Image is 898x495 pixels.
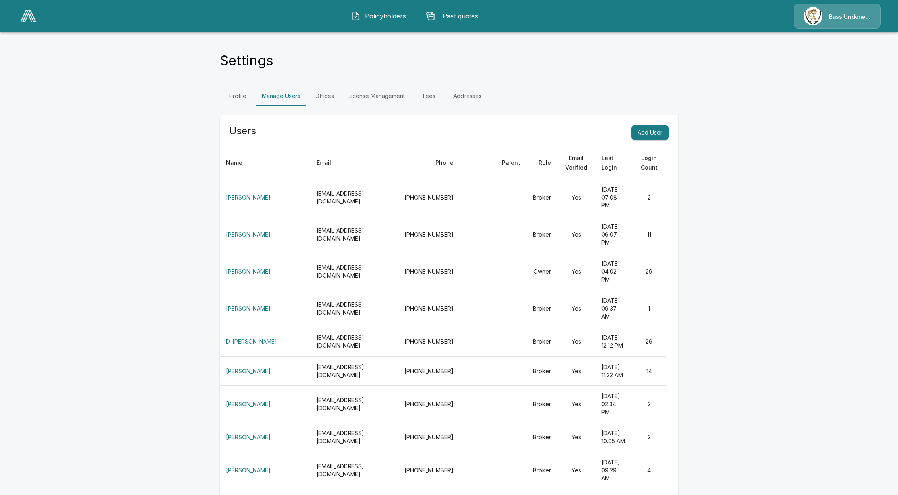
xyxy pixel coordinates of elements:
[633,423,666,452] td: 2
[595,356,633,385] td: [DATE] 11:22 AM
[527,423,557,452] td: Broker
[398,385,460,423] td: [PHONE_NUMBER]
[345,6,414,26] button: Policyholders IconPolicyholders
[398,216,460,253] td: [PHONE_NUMBER]
[420,6,488,26] button: Past quotes IconPast quotes
[595,253,633,290] td: [DATE] 04:02 PM
[398,253,460,290] td: [PHONE_NUMBER]
[398,356,460,385] td: [PHONE_NUMBER]
[398,327,460,356] td: [PHONE_NUMBER]
[633,147,666,179] th: Login Count
[310,356,398,385] th: [EMAIL_ADDRESS][DOMAIN_NAME]
[226,231,271,238] a: [PERSON_NAME]
[595,216,633,253] td: [DATE] 06:07 PM
[527,179,557,216] td: Broker
[595,385,633,423] td: [DATE] 02:34 PM
[631,125,669,140] button: Add User
[557,423,595,452] td: Yes
[633,356,666,385] td: 14
[310,253,398,290] th: [EMAIL_ADDRESS][DOMAIN_NAME]
[527,385,557,423] td: Broker
[439,11,482,21] span: Past quotes
[398,290,460,327] td: [PHONE_NUMBER]
[226,268,271,275] a: [PERSON_NAME]
[595,452,633,489] td: [DATE] 09:29 AM
[527,356,557,385] td: Broker
[595,179,633,216] td: [DATE] 07:08 PM
[226,305,271,312] a: [PERSON_NAME]
[557,216,595,253] td: Yes
[226,338,277,345] a: D. [PERSON_NAME]
[306,86,342,106] a: Offices
[595,147,633,179] th: Last Login
[220,86,678,106] div: Settings Tabs
[557,290,595,327] td: Yes
[411,86,447,106] a: Fees
[310,423,398,452] th: [EMAIL_ADDRESS][DOMAIN_NAME]
[557,179,595,216] td: Yes
[633,290,666,327] td: 1
[364,11,408,21] span: Policyholders
[527,253,557,290] td: Owner
[829,13,871,21] p: Bass Underwriters
[527,216,557,253] td: Broker
[595,423,633,452] td: [DATE] 10:05 AM
[310,147,398,179] th: Email
[226,368,271,374] a: [PERSON_NAME]
[595,290,633,327] td: [DATE] 09:37 AM
[557,385,595,423] td: Yes
[557,147,595,179] th: Email Verified
[398,452,460,489] td: [PHONE_NUMBER]
[351,11,361,21] img: Policyholders Icon
[527,452,557,489] td: Broker
[226,434,271,440] a: [PERSON_NAME]
[633,452,666,489] td: 4
[310,327,398,356] th: [EMAIL_ADDRESS][DOMAIN_NAME]
[226,401,271,407] a: [PERSON_NAME]
[220,52,273,69] h4: Settings
[633,179,666,216] td: 2
[398,423,460,452] td: [PHONE_NUMBER]
[256,86,306,106] a: Manage Users
[527,290,557,327] td: Broker
[557,356,595,385] td: Yes
[220,86,256,106] a: Profile
[633,385,666,423] td: 2
[595,327,633,356] td: [DATE] 12:12 PM
[398,179,460,216] td: [PHONE_NUMBER]
[527,147,557,179] th: Role
[229,125,256,137] h5: Users
[460,147,527,179] th: Parent
[557,327,595,356] td: Yes
[310,452,398,489] th: [EMAIL_ADDRESS][DOMAIN_NAME]
[310,385,398,423] th: [EMAIL_ADDRESS][DOMAIN_NAME]
[226,194,271,201] a: [PERSON_NAME]
[310,216,398,253] th: [EMAIL_ADDRESS][DOMAIN_NAME]
[527,327,557,356] td: Broker
[557,452,595,489] td: Yes
[633,327,666,356] td: 26
[633,216,666,253] td: 11
[310,179,398,216] th: [EMAIL_ADDRESS][DOMAIN_NAME]
[20,10,36,22] img: AA Logo
[794,4,881,29] a: Agency IconBass Underwriters
[426,11,435,21] img: Past quotes Icon
[226,467,271,473] a: [PERSON_NAME]
[310,290,398,327] th: [EMAIL_ADDRESS][DOMAIN_NAME]
[633,253,666,290] td: 29
[342,86,411,106] a: License Management
[398,147,460,179] th: Phone
[804,7,822,25] img: Agency Icon
[557,253,595,290] td: Yes
[220,147,310,179] th: Name
[447,86,488,106] a: Addresses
